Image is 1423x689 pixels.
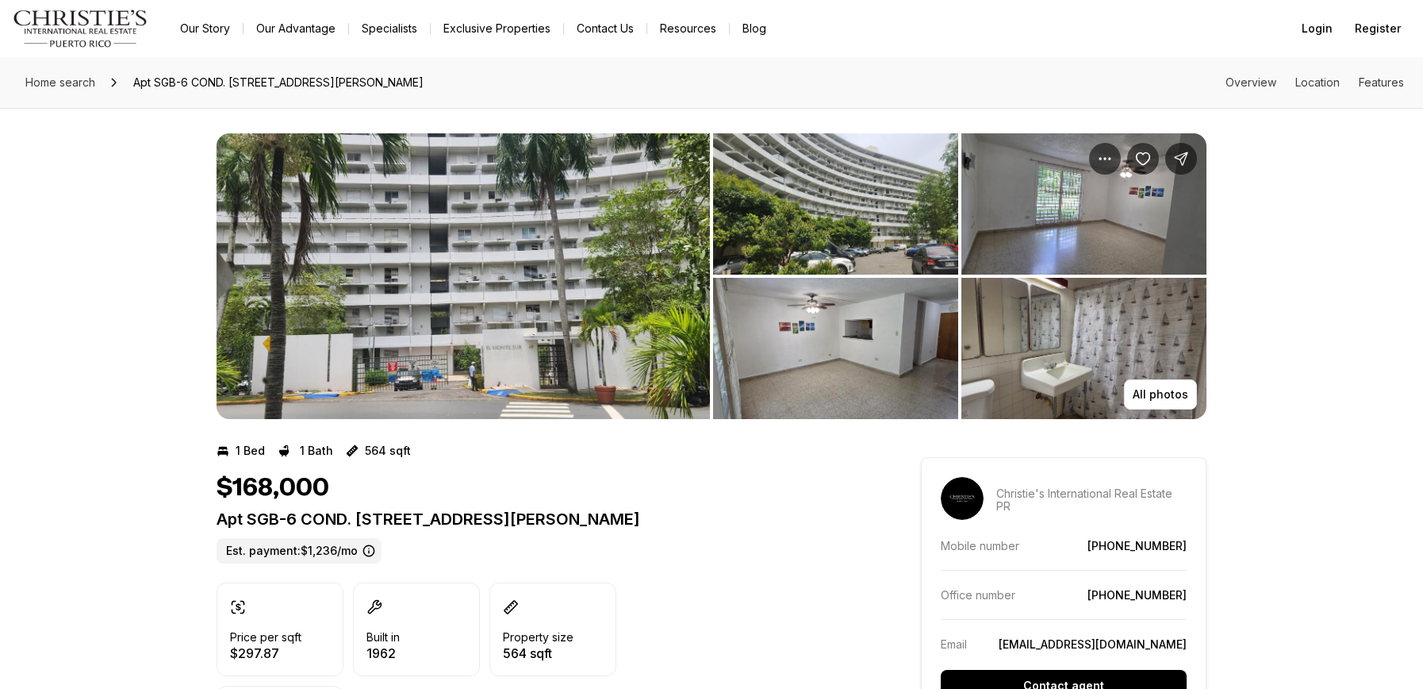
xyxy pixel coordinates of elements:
[1225,76,1404,89] nav: Page section menu
[999,637,1187,651] a: [EMAIL_ADDRESS][DOMAIN_NAME]
[503,631,573,644] p: Property size
[647,17,729,40] a: Resources
[167,17,243,40] a: Our Story
[217,133,1206,419] div: Listing Photos
[713,133,1206,419] li: 2 of 5
[244,17,348,40] a: Our Advantage
[13,10,148,48] img: logo
[1302,22,1333,35] span: Login
[713,278,958,419] button: View image gallery
[300,445,333,457] p: 1 Bath
[236,445,265,457] p: 1 Bed
[1127,143,1159,175] button: Save Property: Apt SGB-6 COND. MONTE SUR AVE. 180 #SGB-6
[25,75,95,89] span: Home search
[1124,379,1197,410] button: All photos
[941,539,1019,552] p: Mobile number
[996,487,1187,513] p: Christie's International Real Estate PR
[1355,22,1401,35] span: Register
[366,647,400,660] p: 1962
[1165,143,1197,175] button: Share Property: Apt SGB-6 COND. MONTE SUR AVE. 180 #SGB-6
[431,17,563,40] a: Exclusive Properties
[730,17,779,40] a: Blog
[1345,13,1410,44] button: Register
[217,133,710,419] li: 1 of 5
[230,631,301,644] p: Price per sqft
[217,473,329,503] h1: $168,000
[217,510,864,529] p: Apt SGB-6 COND. [STREET_ADDRESS][PERSON_NAME]
[1133,388,1188,401] p: All photos
[366,631,400,644] p: Built in
[349,17,430,40] a: Specialists
[564,17,646,40] button: Contact Us
[1087,588,1187,602] a: [PHONE_NUMBER]
[961,278,1206,419] button: View image gallery
[19,70,102,95] a: Home search
[961,133,1206,275] button: View image gallery
[941,637,967,651] p: Email
[1089,143,1121,175] button: Property options
[365,445,411,457] p: 564 sqft
[1359,75,1404,89] a: Skip to: Features
[1225,75,1276,89] a: Skip to: Overview
[1295,75,1340,89] a: Skip to: Location
[1087,539,1187,552] a: [PHONE_NUMBER]
[217,133,710,419] button: View image gallery
[941,588,1015,602] p: Office number
[127,70,430,95] span: Apt SGB-6 COND. [STREET_ADDRESS][PERSON_NAME]
[230,647,301,660] p: $297.87
[217,538,382,564] label: Est. payment: $1,236/mo
[713,133,958,275] button: View image gallery
[503,647,573,660] p: 564 sqft
[1292,13,1342,44] button: Login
